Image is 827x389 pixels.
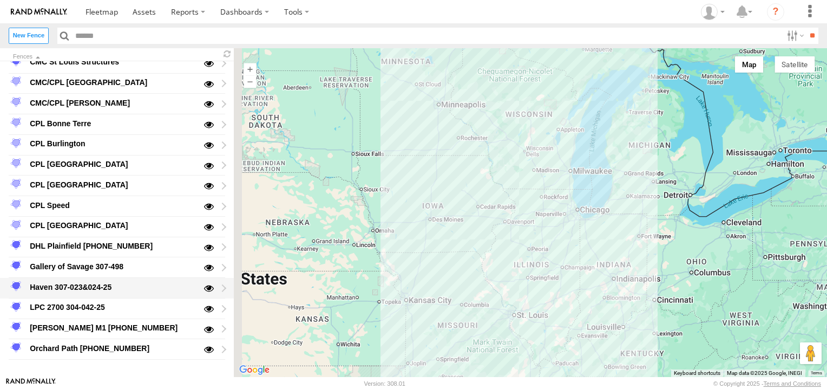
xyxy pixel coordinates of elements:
img: Google [237,363,272,377]
a: Terms and Conditions [764,380,821,387]
div: CPL Burlington [28,138,196,151]
div: Click to Sort [13,54,212,60]
button: Keyboard shortcuts [674,369,720,377]
a: Terms (opens in new tab) [811,371,822,375]
div: Orchard Path [PHONE_NUMBER] [28,342,196,355]
span: Map data ©2025 Google, INEGI [727,370,802,376]
div: DHL Plainfield [PHONE_NUMBER] [28,239,196,252]
div: LPC 2700 304-042-25 [28,301,196,314]
button: Zoom out [244,75,257,88]
label: Search Filter Options [783,28,806,43]
div: CMC/CPL [PERSON_NAME] [28,96,196,109]
div: CPL Speed [28,199,196,212]
button: Zoom in [244,63,257,75]
div: [PERSON_NAME] M1 [PHONE_NUMBER] [28,321,196,334]
div: Pete Eslinger [697,4,728,20]
button: Show street map [735,56,764,73]
a: Open this area in Google Maps (opens a new window) [237,363,272,377]
label: Create New Fence [9,28,49,43]
a: Visit our Website [6,378,56,389]
i: ? [767,3,784,21]
div: © Copyright 2025 - [713,380,821,387]
button: Drag Pegman onto the map to open Street View [800,342,822,364]
div: Haven 307-023&024-25 [28,281,196,294]
span: Refresh [221,49,234,60]
div: CPL [GEOGRAPHIC_DATA] [28,219,196,232]
div: CPL [GEOGRAPHIC_DATA] [28,158,196,171]
div: Version: 308.01 [364,380,405,387]
div: CPL Bonne Terre [28,117,196,130]
div: CMC St Louis Structures [28,56,196,69]
div: CPL [GEOGRAPHIC_DATA] [28,178,196,191]
img: rand-logo.svg [11,8,67,16]
button: Show satellite imagery [775,56,815,73]
div: Gallery of Savage 307-498 [28,260,196,273]
div: CMC/CPL [GEOGRAPHIC_DATA] [28,76,196,89]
